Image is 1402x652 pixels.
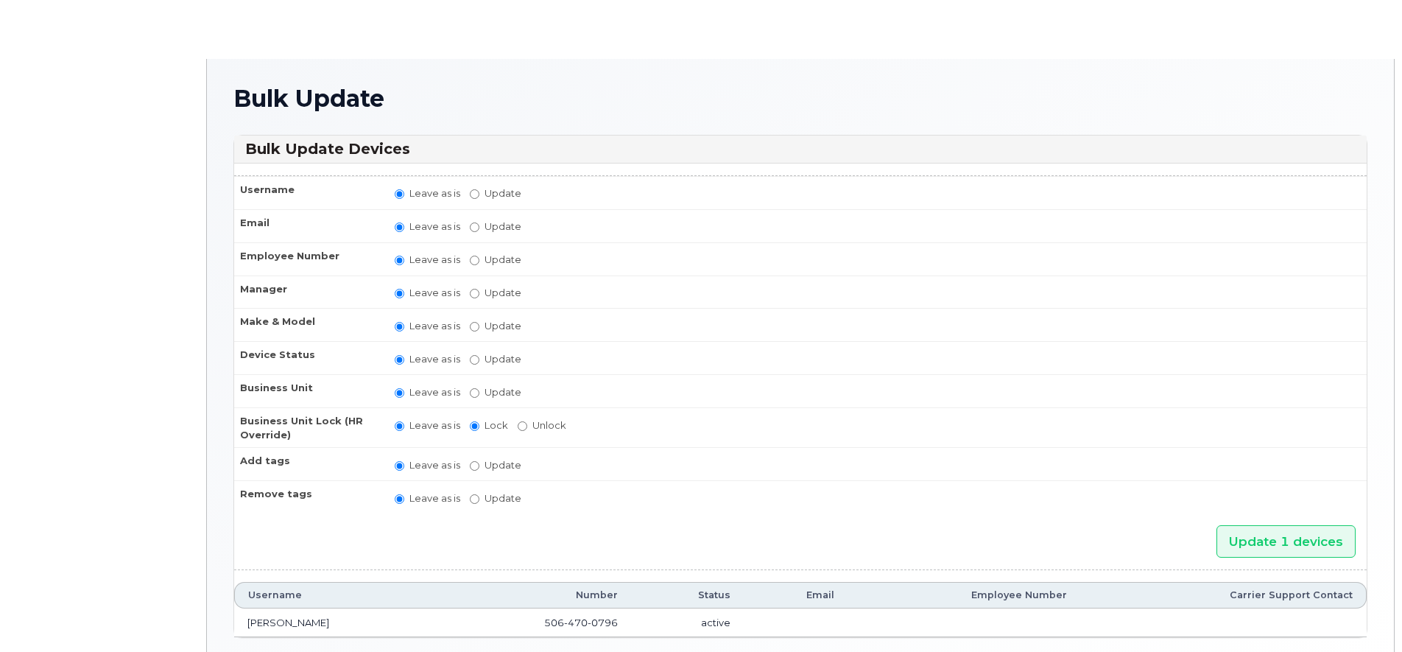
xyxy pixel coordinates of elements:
[395,220,460,234] label: Leave as is
[395,222,404,232] input: Leave as is
[1080,582,1367,609] th: Carrier Support Contact
[395,461,404,471] input: Leave as is
[470,186,521,200] label: Update
[234,341,381,374] th: Device Status
[395,256,404,265] input: Leave as is
[470,385,521,399] label: Update
[564,617,588,628] span: 470
[245,139,1356,159] h3: Bulk Update Devices
[470,319,521,333] label: Update
[395,286,460,300] label: Leave as is
[395,289,404,298] input: Leave as is
[470,458,521,472] label: Update
[470,322,479,332] input: Update
[470,461,479,471] input: Update
[470,418,508,432] label: Lock
[1216,525,1356,558] input: Update 1 devices
[234,480,381,513] th: Remove tags
[631,609,743,638] td: active
[544,617,618,628] span: 506
[234,447,381,480] th: Add tags
[234,407,381,447] th: Business Unit Lock (HR Override)
[233,85,1367,111] h1: Bulk Update
[470,286,521,300] label: Update
[518,421,527,431] input: Unlock
[395,385,460,399] label: Leave as is
[470,388,479,398] input: Update
[234,242,381,276] th: Employee Number
[395,322,404,332] input: Leave as is
[395,491,460,505] label: Leave as is
[470,421,479,431] input: Lock
[395,388,404,398] input: Leave as is
[395,186,460,200] label: Leave as is
[470,355,479,365] input: Update
[234,582,440,609] th: Username
[631,582,743,609] th: Status
[395,418,460,432] label: Leave as is
[395,189,404,199] input: Leave as is
[470,494,479,504] input: Update
[234,308,381,341] th: Make & Model
[470,491,521,505] label: Update
[470,222,479,232] input: Update
[395,494,404,504] input: Leave as is
[395,352,460,366] label: Leave as is
[470,189,479,199] input: Update
[234,276,381,309] th: Manager
[470,253,521,267] label: Update
[440,582,631,609] th: Number
[395,253,460,267] label: Leave as is
[395,421,404,431] input: Leave as is
[395,319,460,333] label: Leave as is
[234,609,440,638] td: [PERSON_NAME]
[234,209,381,242] th: Email
[470,352,521,366] label: Update
[588,617,618,628] span: 0796
[744,582,848,609] th: Email
[470,256,479,265] input: Update
[470,289,479,298] input: Update
[848,582,1080,609] th: Employee Number
[518,418,566,432] label: Unlock
[395,458,460,472] label: Leave as is
[470,220,521,234] label: Update
[395,355,404,365] input: Leave as is
[234,176,381,209] th: Username
[234,374,381,407] th: Business Unit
